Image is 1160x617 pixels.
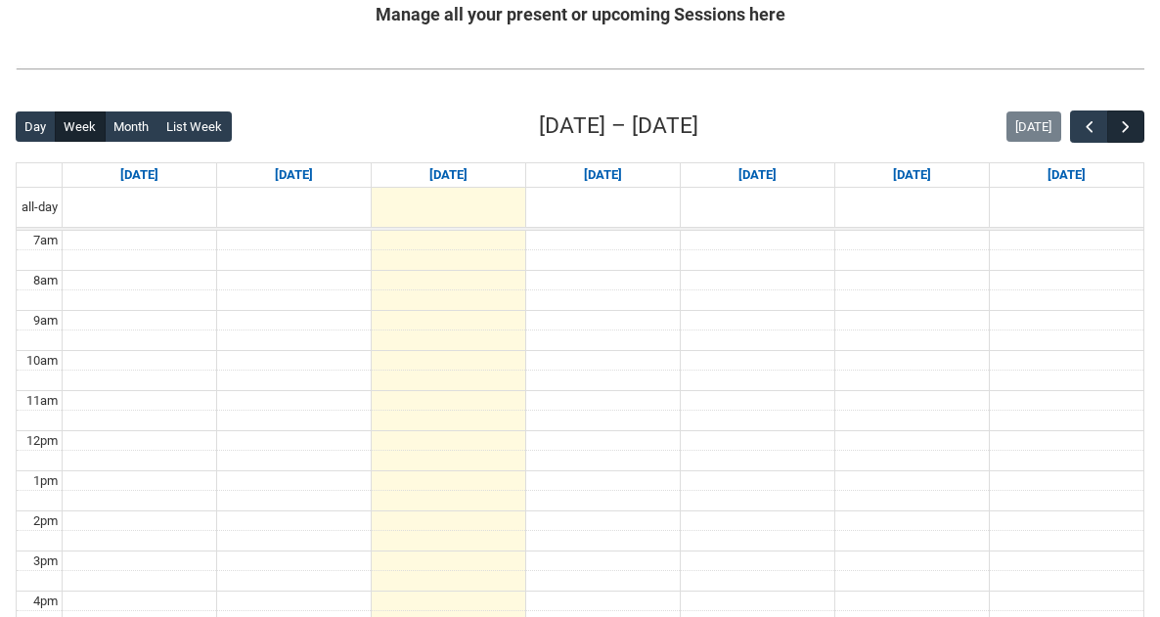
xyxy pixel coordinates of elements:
span: all-day [18,198,62,217]
div: 1pm [29,471,62,491]
div: 3pm [29,551,62,571]
div: 7am [29,231,62,250]
button: Month [105,111,158,143]
a: Go to September 8, 2025 [271,163,317,187]
button: List Week [157,111,232,143]
div: 10am [22,351,62,371]
button: Next Week [1107,110,1144,143]
a: Go to September 7, 2025 [116,163,162,187]
img: REDU_GREY_LINE [16,60,1144,79]
a: Go to September 10, 2025 [580,163,626,187]
h2: Manage all your present or upcoming Sessions here [16,1,1144,27]
div: 9am [29,311,62,331]
button: [DATE] [1006,111,1061,143]
div: 4pm [29,592,62,611]
a: Go to September 12, 2025 [889,163,935,187]
a: Go to September 13, 2025 [1044,163,1090,187]
div: 12pm [22,431,62,451]
button: Previous Week [1070,110,1107,143]
div: 11am [22,391,62,411]
h2: [DATE] – [DATE] [539,110,698,143]
button: Week [55,111,106,143]
div: 8am [29,271,62,290]
button: Day [16,111,56,143]
a: Go to September 11, 2025 [735,163,781,187]
a: Go to September 9, 2025 [425,163,471,187]
div: 2pm [29,511,62,531]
